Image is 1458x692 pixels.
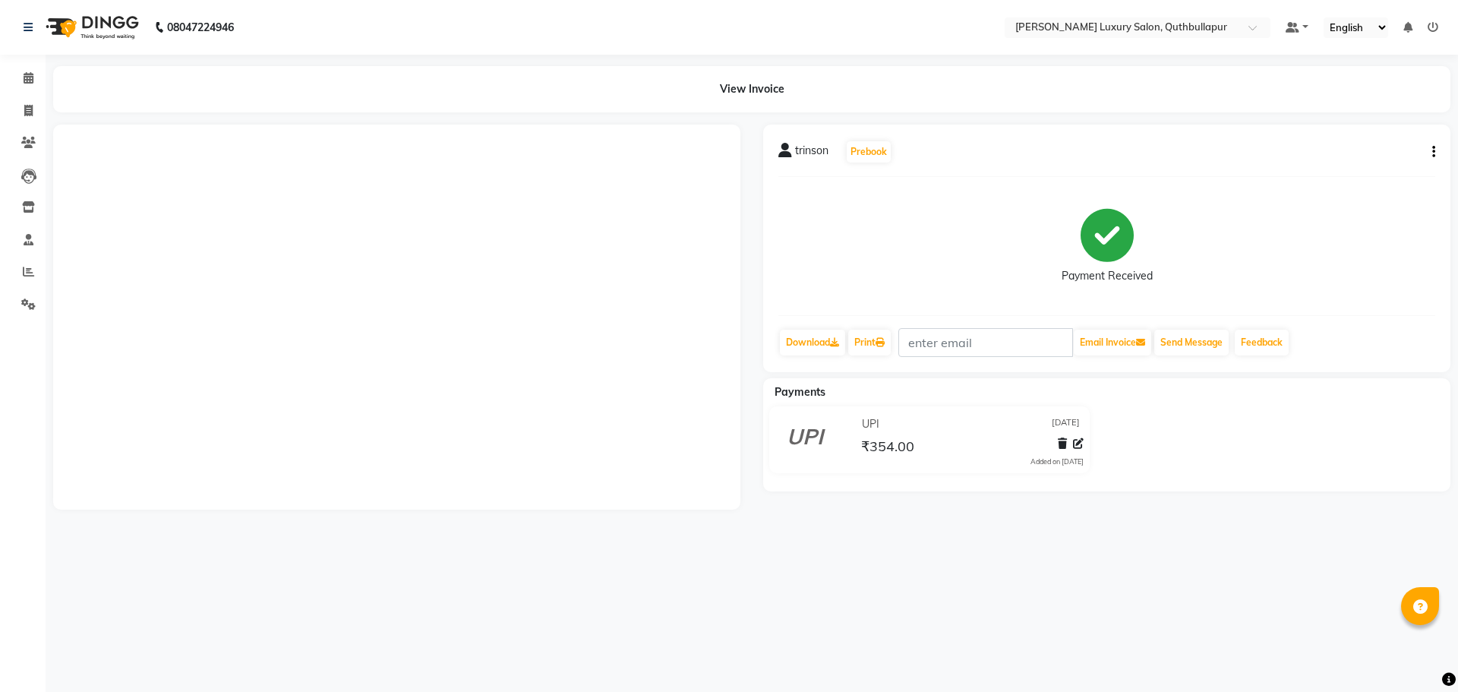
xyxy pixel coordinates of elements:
span: Payments [775,385,825,399]
a: Download [780,330,845,355]
span: trinson [795,143,828,164]
b: 08047224946 [167,6,234,49]
div: Payment Received [1062,268,1153,284]
a: Print [848,330,891,355]
span: UPI [862,416,879,432]
span: [DATE] [1052,416,1080,432]
a: Feedback [1235,330,1289,355]
button: Prebook [847,141,891,163]
iframe: chat widget [1394,631,1443,677]
img: logo [39,6,143,49]
button: Email Invoice [1074,330,1151,355]
span: ₹354.00 [861,438,914,459]
input: enter email [898,328,1073,357]
div: Added on [DATE] [1030,457,1084,467]
div: View Invoice [53,66,1450,112]
button: Send Message [1154,330,1229,355]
